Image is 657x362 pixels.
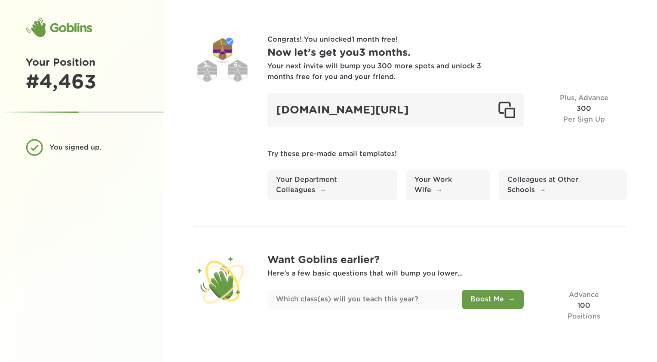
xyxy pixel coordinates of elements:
span: Advance [569,291,599,298]
div: Your next invite will bump you 300 more spots and unlock 3 months free for you and your friend. [267,61,482,83]
input: Which class(es) will you teach this year? [267,290,460,309]
h1: Your Position [26,55,138,71]
p: Try these pre-made email templates! [267,149,627,160]
p: Congrats! You unlocked 1 month free ! [267,34,627,45]
div: [DOMAIN_NAME][URL] [267,93,524,127]
span: Positions [568,313,600,320]
span: Plus, Advance [560,95,608,101]
div: 100 [541,290,627,322]
div: 300 [541,93,627,127]
div: You signed up. [49,142,132,153]
span: Per Sign Up [563,116,605,123]
p: Here’s a few basic questions that will bump you lower... [267,268,627,279]
a: Colleagues at Other Schools [499,170,627,200]
a: Your Department Colleagues [267,170,397,200]
h1: Now let’s get you 3 months . [267,45,627,61]
h1: Want Goblins earlier? [267,252,627,268]
div: Goblins [26,17,92,38]
button: Boost Me [462,290,524,309]
div: # 4,463 [26,71,138,94]
a: Your Work Wife [406,170,490,200]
